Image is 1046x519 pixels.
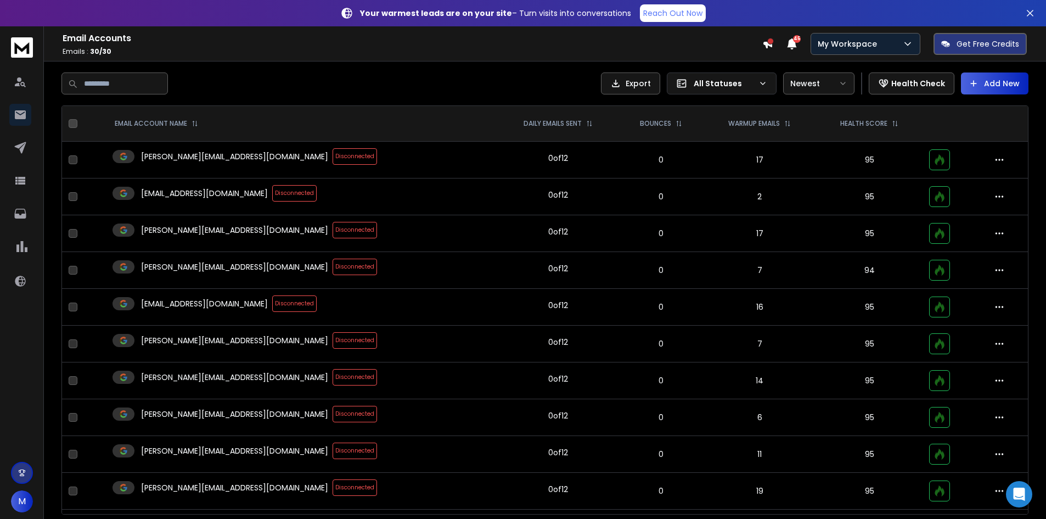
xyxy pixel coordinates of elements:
td: 6 [704,399,817,436]
div: Open Intercom Messenger [1006,481,1032,507]
p: [PERSON_NAME][EMAIL_ADDRESS][DOMAIN_NAME] [141,261,328,272]
p: BOUNCES [640,119,671,128]
button: M [11,490,33,512]
p: HEALTH SCORE [840,119,887,128]
p: [PERSON_NAME][EMAIL_ADDRESS][DOMAIN_NAME] [141,409,328,420]
p: [EMAIL_ADDRESS][DOMAIN_NAME] [141,188,268,199]
p: [EMAIL_ADDRESS][DOMAIN_NAME] [141,298,268,309]
span: Disconnected [272,185,317,202]
td: 16 [704,289,817,326]
p: [PERSON_NAME][EMAIL_ADDRESS][DOMAIN_NAME] [141,335,328,346]
div: 0 of 12 [548,337,568,348]
p: [PERSON_NAME][EMAIL_ADDRESS][DOMAIN_NAME] [141,225,328,236]
div: 0 of 12 [548,410,568,421]
p: Reach Out Now [643,8,702,19]
span: 45 [793,35,801,43]
td: 95 [816,399,923,436]
p: [PERSON_NAME][EMAIL_ADDRESS][DOMAIN_NAME] [141,151,328,162]
p: [PERSON_NAME][EMAIL_ADDRESS][DOMAIN_NAME] [141,372,328,383]
p: 0 [626,449,696,460]
p: DAILY EMAILS SENT [524,119,582,128]
p: [PERSON_NAME][EMAIL_ADDRESS][DOMAIN_NAME] [141,482,328,493]
span: Disconnected [333,222,377,238]
p: Emails : [63,47,762,56]
td: 7 [704,252,817,289]
p: 0 [626,485,696,496]
div: 0 of 12 [548,373,568,384]
td: 17 [704,215,817,252]
p: [PERSON_NAME][EMAIL_ADDRESS][DOMAIN_NAME] [141,445,328,456]
p: 0 [626,375,696,386]
td: 95 [816,215,923,252]
p: 0 [626,228,696,239]
button: Add New [961,72,1028,94]
img: logo [11,37,33,58]
td: 95 [816,142,923,178]
span: Disconnected [333,148,377,165]
span: Disconnected [272,295,317,312]
h1: Email Accounts [63,32,762,45]
span: Disconnected [333,443,377,459]
td: 95 [816,436,923,473]
div: 0 of 12 [548,226,568,237]
button: Health Check [869,72,954,94]
div: 0 of 12 [548,300,568,311]
p: 0 [626,191,696,202]
td: 95 [816,473,923,510]
p: My Workspace [818,38,881,49]
td: 94 [816,252,923,289]
div: EMAIL ACCOUNT NAME [115,119,198,128]
td: 95 [816,326,923,362]
div: 0 of 12 [548,263,568,274]
span: Disconnected [333,479,377,496]
td: 11 [704,436,817,473]
div: 0 of 12 [548,447,568,458]
a: Reach Out Now [640,4,706,22]
p: 0 [626,412,696,423]
td: 7 [704,326,817,362]
div: 0 of 12 [548,189,568,200]
strong: Your warmest leads are on your site [360,8,512,19]
td: 95 [816,178,923,215]
td: 95 [816,289,923,326]
p: 0 [626,154,696,165]
p: All Statuses [694,78,754,89]
button: Get Free Credits [933,33,1027,55]
p: WARMUP EMAILS [728,119,780,128]
span: Disconnected [333,332,377,349]
p: – Turn visits into conversations [360,8,631,19]
button: Newest [783,72,854,94]
button: Export [601,72,660,94]
p: Health Check [891,78,945,89]
div: 0 of 12 [548,484,568,495]
p: 0 [626,302,696,312]
td: 95 [816,362,923,399]
p: 0 [626,265,696,276]
p: Get Free Credits [957,38,1019,49]
span: Disconnected [333,369,377,386]
p: 0 [626,338,696,349]
span: Disconnected [333,259,377,275]
div: 0 of 12 [548,153,568,164]
td: 14 [704,362,817,399]
td: 2 [704,178,817,215]
td: 17 [704,142,817,178]
span: 30 / 30 [90,47,111,56]
td: 19 [704,473,817,510]
span: Disconnected [333,406,377,422]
